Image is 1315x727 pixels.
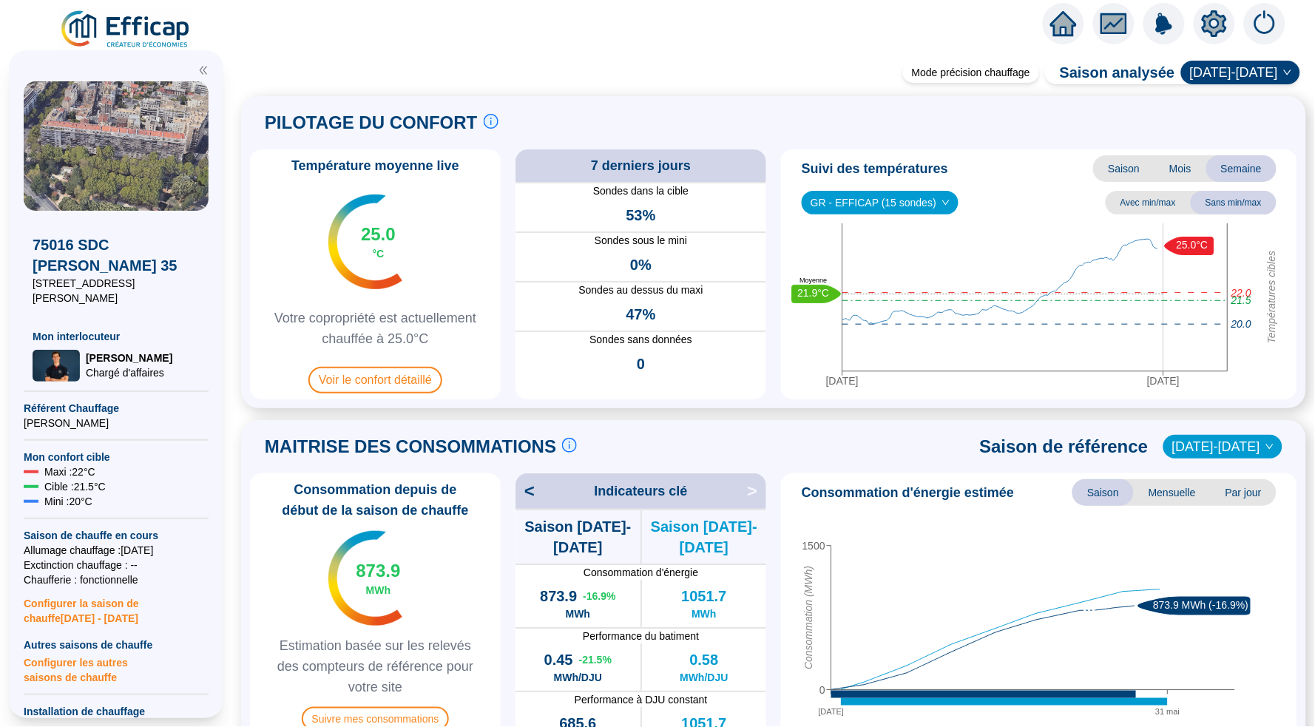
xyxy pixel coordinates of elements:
[33,329,200,344] span: Mon interlocuteur
[59,9,193,50] img: efficap energie logo
[826,375,859,387] tspan: [DATE]
[1231,287,1251,299] tspan: 22.0
[44,479,106,494] span: Cible : 21.5 °C
[1045,62,1175,83] span: Saison analysée
[811,192,950,214] span: GR - EFFICAP (15 sondes)
[591,155,691,176] span: 7 derniers jours
[515,233,766,248] span: Sondes sous le mini
[24,528,209,543] span: Saison de chauffe en cours
[1155,155,1206,182] span: Mois
[1177,240,1208,251] text: 25.0°C
[484,114,498,129] span: info-circle
[681,586,726,606] span: 1051.7
[583,589,615,603] span: -16.9 %
[562,438,577,453] span: info-circle
[373,246,385,261] span: °C
[942,198,950,207] span: down
[980,435,1149,459] span: Saison de référence
[515,692,766,707] span: Performance à DJU constant
[1266,251,1278,345] tspan: Températures cibles
[819,708,845,717] tspan: [DATE]
[637,354,645,374] span: 0
[1101,10,1127,37] span: fund
[308,367,442,393] span: Voir le confort détaillé
[1050,10,1077,37] span: home
[1231,319,1251,331] tspan: 20.0
[24,572,209,587] span: Chaufferie : fonctionnelle
[692,606,716,621] span: MWh
[819,684,825,696] tspan: 0
[903,62,1039,83] div: Mode précision chauffage
[1201,10,1228,37] span: setting
[33,234,200,276] span: 75016 SDC [PERSON_NAME] 35
[24,416,209,430] span: [PERSON_NAME]
[515,629,766,643] span: Performance du batiment
[515,516,640,558] span: Saison [DATE]-[DATE]
[1072,479,1134,506] span: Saison
[626,205,655,226] span: 53%
[515,565,766,580] span: Consommation d'énergie
[24,704,209,719] span: Installation de chauffage
[1155,708,1180,717] tspan: 31 mai
[256,635,495,697] span: Estimation basée sur les relevés des compteurs de référence pour votre site
[798,288,830,300] text: 21.9°C
[1231,295,1251,307] tspan: 21.5
[44,464,95,479] span: Maxi : 22 °C
[540,586,577,606] span: 873.9
[256,479,495,521] span: Consommation depuis de début de la saison de chauffe
[1093,155,1155,182] span: Saison
[328,531,403,626] img: indicateur températures
[366,583,391,598] span: MWh
[1172,436,1274,458] span: 2021-2022
[642,516,767,558] span: Saison [DATE]-[DATE]
[1190,61,1291,84] span: 2024-2025
[24,450,209,464] span: Mon confort cible
[24,558,209,572] span: Exctinction chauffage : --
[1206,155,1277,182] span: Semaine
[24,638,209,652] span: Autres saisons de chauffe
[630,254,652,275] span: 0%
[265,435,556,459] span: MAITRISE DES CONSOMMATIONS
[515,332,766,348] span: Sondes sans données
[802,540,825,552] tspan: 1500
[515,479,535,503] span: <
[515,283,766,298] span: Sondes au dessus du maxi
[86,365,172,380] span: Chargé d'affaires
[86,351,172,365] span: [PERSON_NAME]
[24,587,209,626] span: Configurer la saison de chauffe [DATE] - [DATE]
[24,652,209,685] span: Configurer les autres saisons de chauffe
[802,482,1014,503] span: Consommation d'énergie estimée
[566,606,590,621] span: MWh
[1153,599,1248,611] text: 873.9 MWh (-16.9%)
[198,65,209,75] span: double-left
[1283,68,1292,77] span: down
[24,401,209,416] span: Référent Chauffage
[554,670,602,685] span: MWh/DJU
[256,308,495,349] span: Votre copropriété est actuellement chauffée à 25.0°C
[544,649,573,670] span: 0.45
[1147,375,1180,387] tspan: [DATE]
[594,481,687,501] span: Indicateurs clé
[283,155,468,176] span: Température moyenne live
[802,158,948,179] span: Suivi des températures
[24,543,209,558] span: Allumage chauffage : [DATE]
[803,567,815,670] tspan: Consommation (MWh)
[1211,479,1277,506] span: Par jour
[361,223,396,246] span: 25.0
[33,350,80,382] img: Chargé d'affaires
[1106,191,1191,214] span: Avec min/max
[515,183,766,199] span: Sondes dans la cible
[1244,3,1285,44] img: alerts
[747,479,766,503] span: >
[680,670,728,685] span: MWh/DJU
[33,276,200,305] span: [STREET_ADDRESS][PERSON_NAME]
[689,649,718,670] span: 0.58
[265,111,478,135] span: PILOTAGE DU CONFORT
[1191,191,1277,214] span: Sans min/max
[1134,479,1211,506] span: Mensuelle
[328,195,403,289] img: indicateur températures
[626,304,655,325] span: 47%
[800,277,827,285] text: Moyenne
[579,652,612,667] span: -21.5 %
[44,494,92,509] span: Mini : 20 °C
